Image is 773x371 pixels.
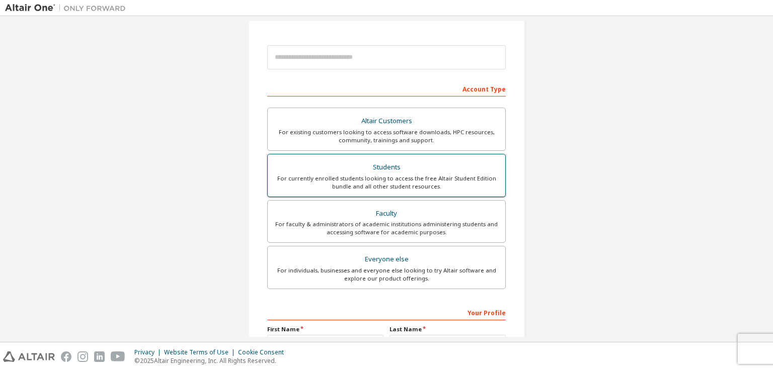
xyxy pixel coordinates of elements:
div: Faculty [274,207,499,221]
img: instagram.svg [78,351,88,362]
div: For faculty & administrators of academic institutions administering students and accessing softwa... [274,220,499,236]
img: linkedin.svg [94,351,105,362]
div: Website Terms of Use [164,348,238,356]
div: Everyone else [274,252,499,266]
div: Cookie Consent [238,348,290,356]
div: For existing customers looking to access software downloads, HPC resources, community, trainings ... [274,128,499,144]
div: Privacy [134,348,164,356]
img: Altair One [5,3,131,13]
label: First Name [267,325,383,333]
div: Account Type [267,80,506,97]
div: Altair Customers [274,114,499,128]
div: For individuals, businesses and everyone else looking to try Altair software and explore our prod... [274,266,499,283]
p: © 2025 Altair Engineering, Inc. All Rights Reserved. [134,356,290,365]
img: facebook.svg [61,351,71,362]
div: For currently enrolled students looking to access the free Altair Student Edition bundle and all ... [274,174,499,191]
img: altair_logo.svg [3,351,55,362]
div: Students [274,160,499,174]
label: Last Name [390,325,506,333]
img: youtube.svg [111,351,125,362]
div: Your Profile [267,304,506,320]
